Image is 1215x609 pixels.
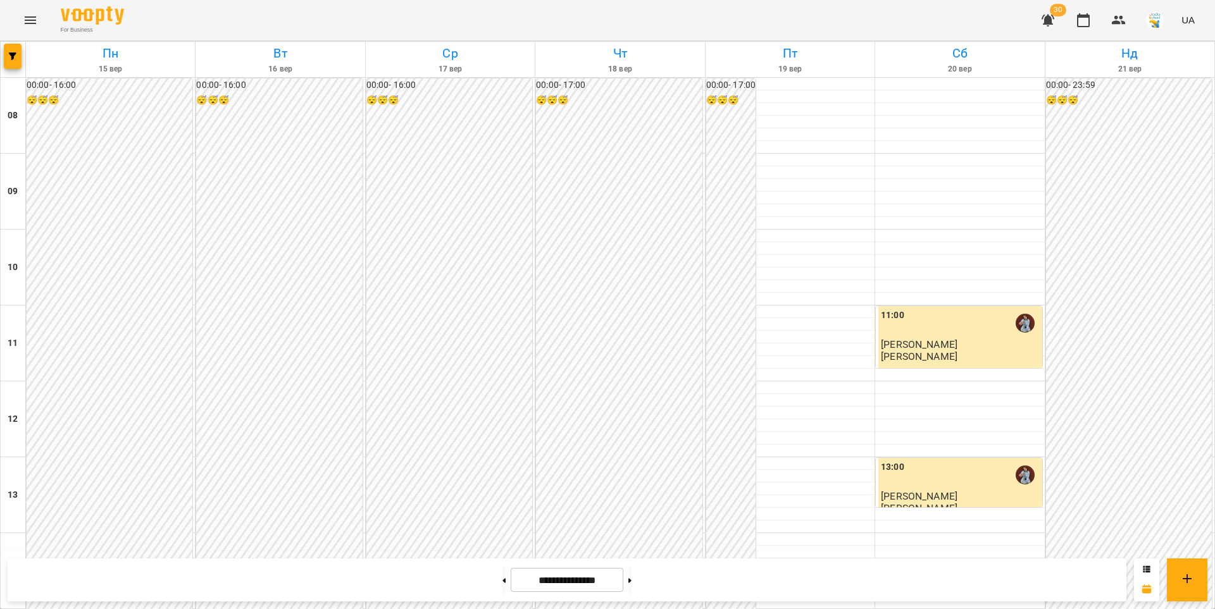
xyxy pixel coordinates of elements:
h6: Вт [197,44,363,63]
label: 11:00 [881,309,904,323]
h6: 00:00 - 17:00 [536,78,702,92]
h6: 08 [8,109,18,123]
span: For Business [61,26,124,34]
img: Voopty Logo [61,6,124,25]
span: 30 [1050,4,1066,16]
h6: 17 вер [368,63,533,75]
h6: 12 [8,412,18,426]
span: UA [1181,13,1195,27]
h6: 21 вер [1047,63,1212,75]
h6: 00:00 - 23:59 [1046,78,1212,92]
img: Вікторія Мельничук [1016,314,1035,333]
img: Вікторія Мельничук [1016,465,1035,484]
h6: Сб [877,44,1042,63]
h6: 19 вер [707,63,873,75]
h6: Пт [707,44,873,63]
h6: 15 вер [28,63,193,75]
h6: 16 вер [197,63,363,75]
h6: 11 [8,336,18,350]
h6: 20 вер [877,63,1042,75]
h6: 😴😴😴 [366,94,532,108]
img: 38072b7c2e4bcea27148e267c0c485b2.jpg [1146,11,1164,29]
h6: 😴😴😴 [1046,94,1212,108]
h6: 00:00 - 16:00 [366,78,532,92]
h6: 😴😴😴 [27,94,192,108]
h6: Чт [537,44,702,63]
h6: Пн [28,44,193,63]
h6: 00:00 - 16:00 [196,78,362,92]
p: [PERSON_NAME] [881,351,957,362]
button: UA [1176,8,1200,32]
span: [PERSON_NAME] [881,490,957,502]
span: [PERSON_NAME] [881,338,957,350]
p: [PERSON_NAME] [881,503,957,514]
h6: 18 вер [537,63,702,75]
h6: 09 [8,185,18,199]
button: Menu [15,5,46,35]
h6: 00:00 - 17:00 [706,78,756,92]
h6: 13 [8,488,18,502]
h6: Нд [1047,44,1212,63]
h6: Ср [368,44,533,63]
h6: 😴😴😴 [196,94,362,108]
label: 13:00 [881,460,904,474]
h6: 😴😴😴 [536,94,702,108]
h6: 10 [8,261,18,274]
h6: 00:00 - 16:00 [27,78,192,92]
h6: 😴😴😴 [706,94,756,108]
